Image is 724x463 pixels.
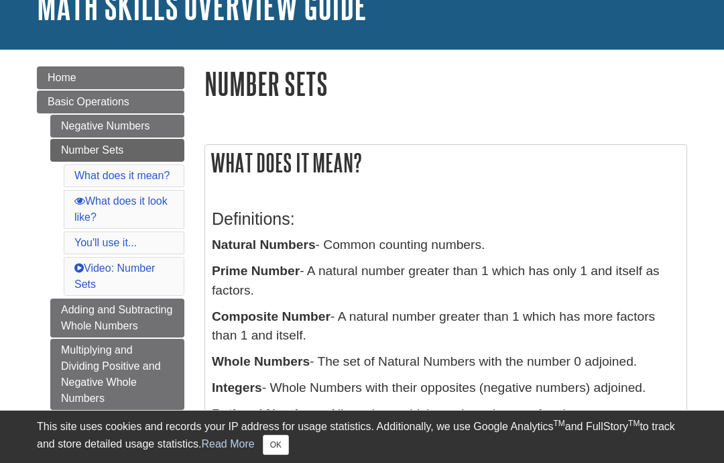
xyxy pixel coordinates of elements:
a: You'll use it... [74,237,137,248]
a: What does it look like? [74,195,168,223]
p: - A natural number greater than 1 which has only 1 and itself as factors. [212,262,680,301]
h2: What does it mean? [205,145,686,181]
span: Basic Operations [48,96,129,107]
a: Home [37,66,184,89]
b: Natural Numbers [212,238,316,252]
p: - Common counting numbers. [212,236,680,255]
span: Home [48,72,76,83]
a: Basic Operations [37,91,184,113]
a: What does it mean? [74,170,170,181]
b: Prime Number [212,264,300,278]
a: Number Sets [50,139,184,162]
b: Integers [212,380,262,395]
b: Rational Numbers [212,407,322,421]
a: Video: Number Sets [74,262,155,290]
p: - The set of Natural Numbers with the number 0 adjoined. [212,352,680,372]
a: Negative Numbers [50,115,184,138]
button: Close [263,435,289,455]
h1: Number Sets [204,66,687,101]
b: Whole Numbers [212,354,310,368]
a: Read More [201,438,254,450]
sup: TM [628,419,640,428]
sup: TM [553,419,564,428]
p: - All numbers which can be written as fractions. [212,405,680,424]
a: Adding and Subtracting Whole Numbers [50,299,184,338]
p: - A natural number greater than 1 which has more factors than 1 and itself. [212,307,680,346]
a: Multiplying and Dividing Positive and Negative Whole Numbers [50,339,184,410]
p: - Whole Numbers with their opposites (negative numbers) adjoined. [212,378,680,398]
div: This site uses cookies and records your IP address for usage statistics. Additionally, we use Goo... [37,419,687,455]
b: Composite Number [212,309,330,323]
h3: Definitions: [212,209,680,229]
